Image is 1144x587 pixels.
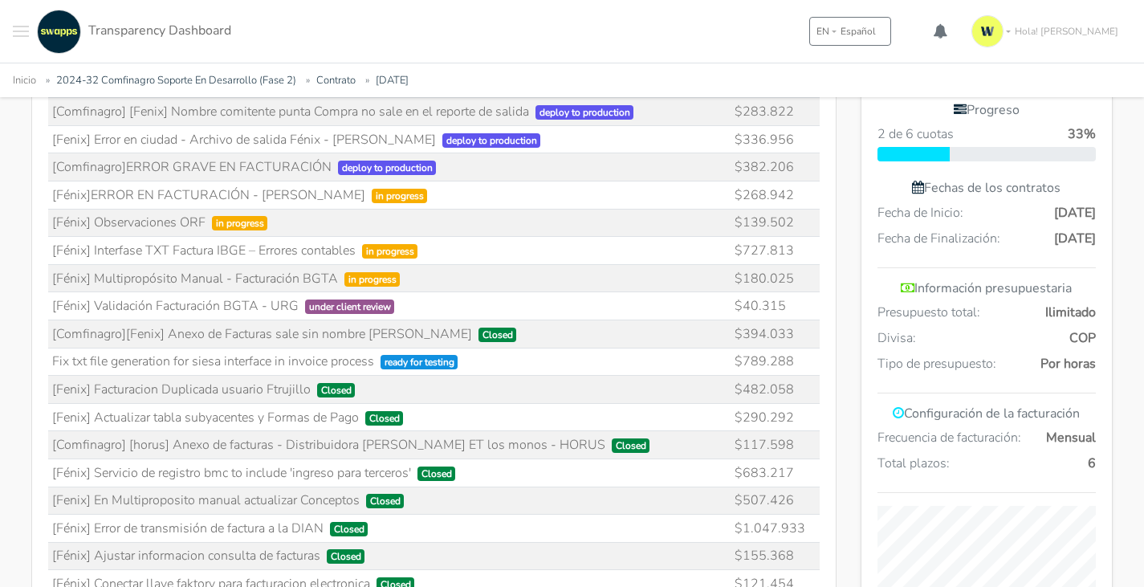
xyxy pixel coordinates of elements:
span: Closed [366,494,405,508]
td: $268.942 [731,181,820,209]
td: [Fenix] Actualizar tabla subyacentes y Formas de Pago [48,403,731,431]
h6: Fechas de los contratos [877,181,1096,196]
span: Closed [365,411,404,426]
td: [Fénix] Servicio de registro bmc to include 'ingreso para terceros' [48,459,731,487]
span: Fecha de Inicio: [877,203,963,222]
td: $1.047.933 [731,515,820,543]
td: [Fenix] Facturacion Duplicada usuario Ftrujillo [48,376,731,404]
img: isotipo-3-3e143c57.png [971,15,1004,47]
span: Presupuesto total: [877,303,980,322]
td: $727.813 [731,237,820,265]
span: [DATE] [1054,229,1096,248]
span: Divisa: [877,328,916,348]
span: in progress [372,189,428,203]
span: Closed [478,328,517,342]
h6: Progreso [877,103,1096,118]
td: $117.598 [731,431,820,459]
td: $139.502 [731,209,820,237]
span: Tipo de presupuesto: [877,354,996,373]
td: [Comfinagro] [horus] Anexo de facturas - Distribuidora [PERSON_NAME] ET los monos - HORUS [48,431,731,459]
td: $482.058 [731,376,820,404]
td: [Fenix] En Multiproposito manual actualizar Conceptos [48,487,731,515]
span: 2 de 6 cuotas [877,124,954,144]
td: [Comfinagro] [Fenix] Nombre comitente punta Compra no sale en el reporte de salida [48,97,731,125]
td: $180.025 [731,264,820,292]
span: Por horas [1040,354,1096,373]
span: deploy to production [535,105,634,120]
td: $283.822 [731,97,820,125]
td: [Fénix] Error de transmisión de factura a la DIAN [48,515,731,543]
span: Transparency Dashboard [88,22,231,39]
td: [Comfinagro][Fenix] Anexo de Facturas sale sin nombre [PERSON_NAME] [48,320,731,348]
h6: Configuración de la facturación [877,406,1096,422]
span: Frecuencia de facturación: [877,428,1021,447]
a: Hola! [PERSON_NAME] [965,9,1131,54]
td: [Fénix] Interfase TXT Factura IBGE – Errores contables [48,237,731,265]
span: Hola! [PERSON_NAME] [1015,24,1118,39]
span: in progress [212,216,268,230]
td: [Fénix] Validación Facturación BGTA - URG [48,292,731,320]
span: Fecha de Finalización: [877,229,1000,248]
span: [DATE] [1054,203,1096,222]
span: in progress [344,272,401,287]
span: under client review [305,300,395,314]
span: in progress [362,244,418,259]
td: [Fénix] Observaciones ORF [48,209,731,237]
td: $382.206 [731,153,820,181]
span: Closed [612,438,650,453]
a: Transparency Dashboard [33,10,231,54]
span: Closed [327,549,365,564]
td: [Fénix] Multipropósito Manual - Facturación BGTA [48,264,731,292]
td: $507.426 [731,487,820,515]
td: [Fénix]ERROR EN FACTURACIÓN - [PERSON_NAME] [48,181,731,209]
a: Inicio [13,73,36,88]
td: [Comfinagro]ERROR GRAVE EN FACTURACIÓN [48,153,731,181]
span: Español [841,24,876,39]
span: Closed [330,522,368,536]
span: Ilimitado [1045,303,1096,322]
span: 6 [1088,454,1096,473]
a: Contrato [316,73,356,88]
a: 2024-32 Comfinagro Soporte En Desarrollo (Fase 2) [56,73,296,88]
td: Fix txt file generation for siesa interface in invoice process [48,348,731,376]
span: 33% [1068,124,1096,144]
span: COP [1069,328,1096,348]
td: [Fénix] Ajustar informacion consulta de facturas [48,542,731,570]
h6: Información presupuestaria [877,281,1096,296]
span: Mensual [1046,428,1096,447]
span: ready for testing [381,355,458,369]
span: Closed [317,383,356,397]
a: [DATE] [376,73,409,88]
td: $40.315 [731,292,820,320]
img: swapps-linkedin-v2.jpg [37,10,81,54]
span: deploy to production [442,133,541,148]
button: Toggle navigation menu [13,10,29,54]
span: Total plazos: [877,454,950,473]
td: $394.033 [731,320,820,348]
td: $683.217 [731,459,820,487]
td: $290.292 [731,403,820,431]
td: $789.288 [731,348,820,376]
span: deploy to production [338,161,437,175]
td: $155.368 [731,542,820,570]
td: [Fenix] Error en ciudad - Archivo de salida Fénix - [PERSON_NAME] [48,125,731,153]
button: ENEspañol [809,17,891,46]
td: $336.956 [731,125,820,153]
span: Closed [417,467,456,481]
